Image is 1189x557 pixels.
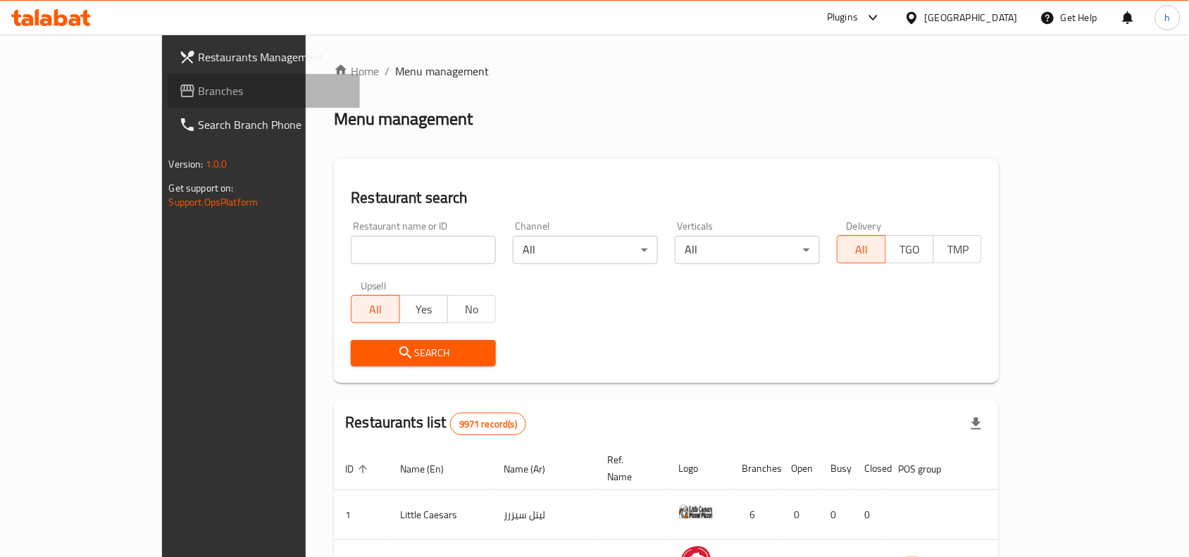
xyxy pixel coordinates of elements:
[168,108,361,142] a: Search Branch Phone
[892,239,928,260] span: TGO
[837,235,885,263] button: All
[940,239,976,260] span: TMP
[853,447,887,490] th: Closed
[168,74,361,108] a: Branches
[843,239,880,260] span: All
[169,155,204,173] span: Version:
[345,412,526,435] h2: Restaurants list
[447,295,496,323] button: No
[362,344,485,362] span: Search
[168,40,361,74] a: Restaurants Management
[678,494,714,530] img: Little Caesars
[345,461,372,477] span: ID
[819,447,853,490] th: Busy
[898,461,959,477] span: POS group
[357,299,394,320] span: All
[847,221,882,231] label: Delivery
[667,447,730,490] th: Logo
[675,236,820,264] div: All
[730,490,780,540] td: 6
[199,82,349,99] span: Branches
[451,418,525,431] span: 9971 record(s)
[780,447,819,490] th: Open
[492,490,596,540] td: ليتل سيزرز
[361,281,387,291] label: Upsell
[169,193,259,211] a: Support.OpsPlatform
[730,447,780,490] th: Branches
[504,461,564,477] span: Name (Ar)
[450,413,526,435] div: Total records count
[780,490,819,540] td: 0
[351,187,982,208] h2: Restaurant search
[334,108,473,130] h2: Menu management
[399,295,448,323] button: Yes
[885,235,934,263] button: TGO
[959,407,993,441] div: Export file
[334,490,389,540] td: 1
[933,235,982,263] button: TMP
[351,340,496,366] button: Search
[385,63,390,80] li: /
[351,295,399,323] button: All
[199,49,349,65] span: Restaurants Management
[395,63,489,80] span: Menu management
[400,461,462,477] span: Name (En)
[827,9,858,26] div: Plugins
[513,236,658,264] div: All
[819,490,853,540] td: 0
[351,236,496,264] input: Search for restaurant name or ID..
[406,299,442,320] span: Yes
[199,116,349,133] span: Search Branch Phone
[169,179,234,197] span: Get support on:
[607,451,650,485] span: Ref. Name
[334,63,999,80] nav: breadcrumb
[389,490,492,540] td: Little Caesars
[1165,10,1171,25] span: h
[454,299,490,320] span: No
[925,10,1018,25] div: [GEOGRAPHIC_DATA]
[853,490,887,540] td: 0
[206,155,228,173] span: 1.0.0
